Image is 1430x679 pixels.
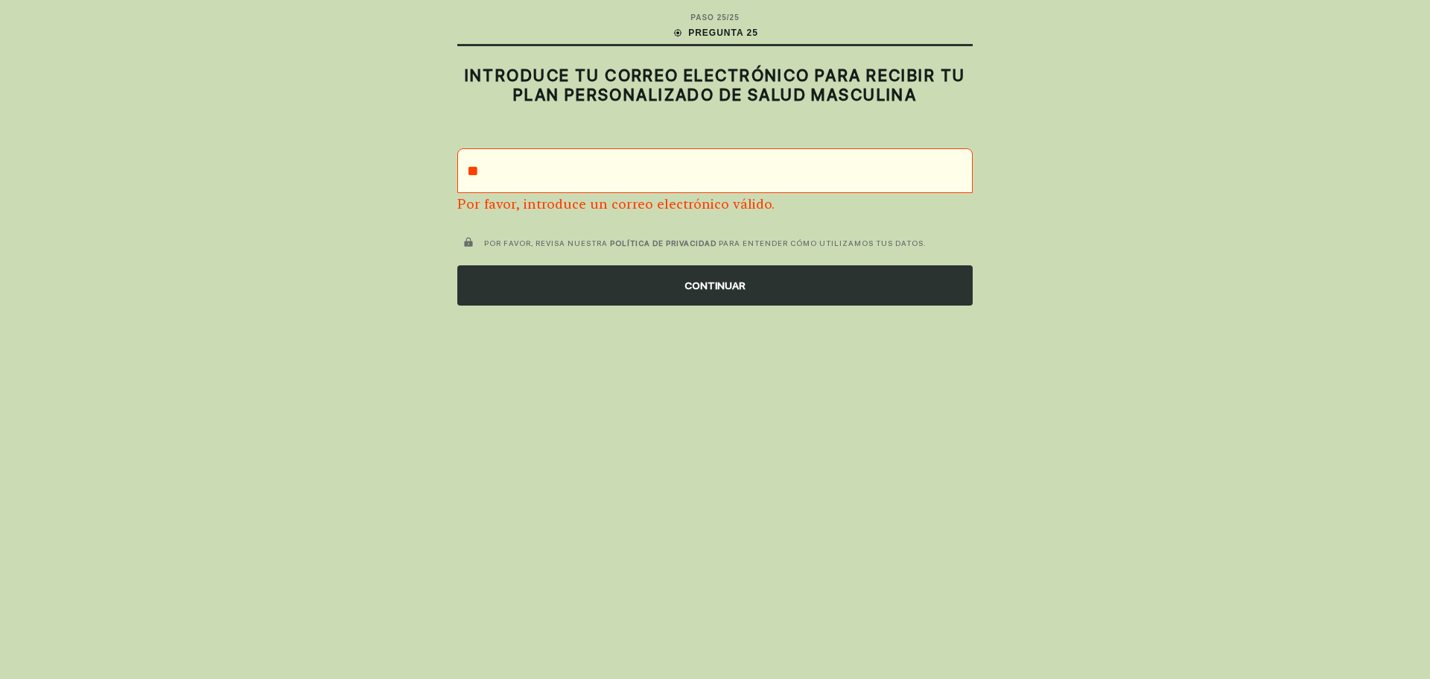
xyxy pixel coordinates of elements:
[457,66,973,105] h2: INTRODUCE TU CORREO ELECTRÓNICO PARA RECIBIR TU PLAN PERSONALIZADO DE SALUD MASCULINA
[672,26,758,40] div: PREGUNTA 25
[457,196,973,212] p: Por favor, introduce un correo electrónico válido.
[690,12,739,23] div: PASO 25 / 25
[610,239,716,247] a: POLÍTICA DE PRIVACIDAD
[457,265,973,306] div: CONTINUAR
[484,239,927,247] span: POR FAVOR, REVISA NUESTRA PARA ENTENDER CÓMO UTILIZAMOS TUS DATOS.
